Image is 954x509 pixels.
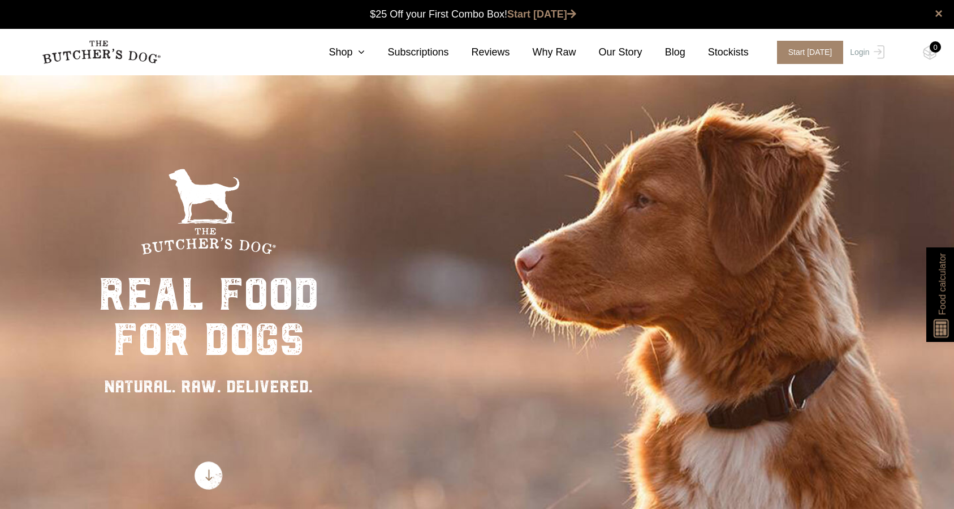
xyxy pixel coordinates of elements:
a: close [935,7,943,20]
span: Food calculator [935,253,949,315]
div: 0 [930,41,941,53]
a: Subscriptions [365,45,448,60]
a: Start [DATE] [766,41,848,64]
div: NATURAL. RAW. DELIVERED. [98,374,319,399]
img: TBD_Cart-Empty.png [923,45,937,60]
a: Login [847,41,884,64]
a: Start [DATE] [507,8,576,20]
a: Stockists [685,45,749,60]
a: Reviews [449,45,510,60]
div: real food for dogs [98,272,319,362]
a: Our Story [576,45,642,60]
a: Blog [642,45,685,60]
a: Shop [306,45,365,60]
a: Why Raw [510,45,576,60]
span: Start [DATE] [777,41,844,64]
